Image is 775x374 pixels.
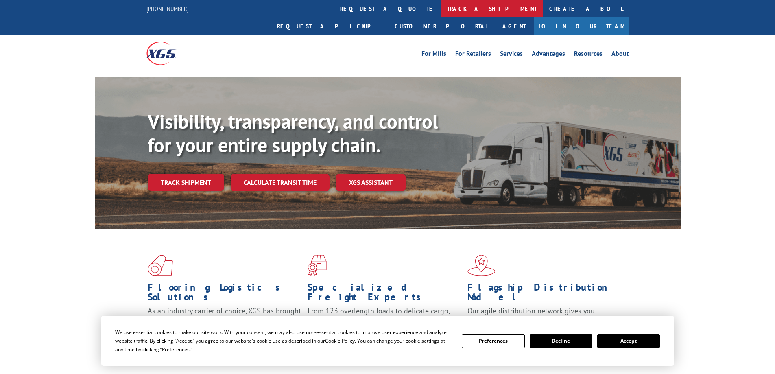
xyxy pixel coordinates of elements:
a: Request a pickup [271,17,389,35]
span: Our agile distribution network gives you nationwide inventory management on demand. [467,306,617,325]
img: xgs-icon-total-supply-chain-intelligence-red [148,255,173,276]
span: Preferences [162,346,190,353]
div: We use essential cookies to make our site work. With your consent, we may also use non-essential ... [115,328,452,354]
img: xgs-icon-focused-on-flooring-red [308,255,327,276]
b: Visibility, transparency, and control for your entire supply chain. [148,109,438,157]
a: Join Our Team [534,17,629,35]
a: Resources [574,50,603,59]
a: [PHONE_NUMBER] [146,4,189,13]
button: Preferences [462,334,524,348]
a: XGS ASSISTANT [336,174,406,191]
span: Cookie Policy [325,337,355,344]
a: Customer Portal [389,17,494,35]
a: Advantages [532,50,565,59]
h1: Flooring Logistics Solutions [148,282,301,306]
a: Agent [494,17,534,35]
button: Decline [530,334,592,348]
a: About [611,50,629,59]
a: Track shipment [148,174,224,191]
span: As an industry carrier of choice, XGS has brought innovation and dedication to flooring logistics... [148,306,301,335]
p: From 123 overlength loads to delicate cargo, our experienced staff knows the best way to move you... [308,306,461,342]
div: Cookie Consent Prompt [101,316,674,366]
a: Calculate transit time [231,174,330,191]
a: For Mills [421,50,446,59]
h1: Specialized Freight Experts [308,282,461,306]
a: Services [500,50,523,59]
img: xgs-icon-flagship-distribution-model-red [467,255,496,276]
button: Accept [597,334,660,348]
h1: Flagship Distribution Model [467,282,621,306]
a: For Retailers [455,50,491,59]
